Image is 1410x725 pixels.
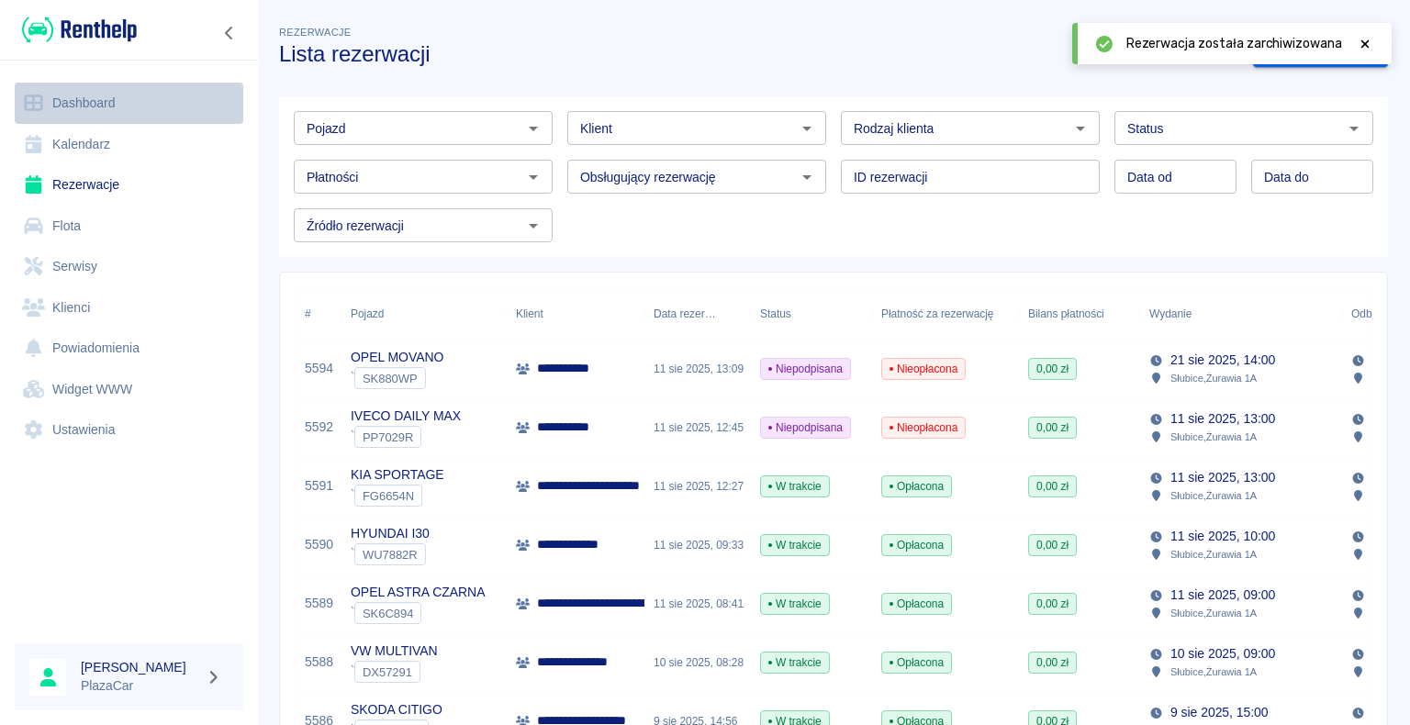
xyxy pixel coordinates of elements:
button: Otwórz [794,116,820,141]
h3: Lista rezerwacji [279,41,1238,67]
div: Klient [507,288,644,340]
div: Bilans płatności [1019,288,1140,340]
button: Otwórz [1341,116,1367,141]
div: Status [760,288,791,340]
div: Bilans płatności [1028,288,1104,340]
div: Płatność za rezerwację [881,288,994,340]
input: DD.MM.YYYY [1251,160,1373,194]
div: ` [351,543,430,565]
div: 11 sie 2025, 09:33 [644,516,751,574]
button: Otwórz [520,164,546,190]
span: WU7882R [355,548,425,562]
a: 5589 [305,594,333,613]
div: ` [351,602,485,624]
span: Opłacona [882,478,951,495]
button: Otwórz [794,164,820,190]
div: Wydanie [1140,288,1342,340]
p: SKODA CITIGO [351,700,442,719]
div: 11 sie 2025, 08:41 [644,574,751,633]
a: 5588 [305,652,333,672]
a: 5591 [305,476,333,496]
input: DD.MM.YYYY [1114,160,1237,194]
div: 10 sie 2025, 08:28 [644,633,751,692]
p: Słubice , Żurawia 1A [1170,546,1257,563]
button: Sort [1192,301,1217,327]
div: # [296,288,341,340]
p: 21 sie 2025, 14:00 [1170,351,1275,370]
span: W trakcie [761,537,829,553]
span: Nieopłacona [882,361,965,377]
span: Rezerwacja została zarchiwizowana [1126,34,1342,53]
span: W trakcie [761,596,829,612]
div: Wydanie [1149,288,1192,340]
a: 5590 [305,535,333,554]
span: 0,00 zł [1029,537,1076,553]
span: Rezerwacje [279,27,351,38]
span: W trakcie [761,478,829,495]
a: Powiadomienia [15,328,243,369]
p: 11 sie 2025, 13:00 [1170,409,1275,429]
a: Widget WWW [15,369,243,410]
a: Ustawienia [15,409,243,451]
button: Otwórz [1068,116,1093,141]
div: ` [351,661,438,683]
span: Opłacona [882,596,951,612]
span: 0,00 zł [1029,478,1076,495]
img: Renthelp logo [22,15,137,45]
div: Pojazd [351,288,384,340]
h6: [PERSON_NAME] [81,658,198,676]
div: ` [351,485,444,507]
p: PlazaCar [81,676,198,696]
div: # [305,288,311,340]
a: Rezerwacje [15,164,243,206]
a: Renthelp logo [15,15,137,45]
p: OPEL MOVANO [351,348,443,367]
span: SK6C894 [355,607,420,620]
a: Serwisy [15,246,243,287]
p: Słubice , Żurawia 1A [1170,370,1257,386]
p: 11 sie 2025, 13:00 [1170,468,1275,487]
span: 0,00 zł [1029,654,1076,671]
div: Odbiór [1351,288,1384,340]
span: 0,00 zł [1029,361,1076,377]
div: Data rezerwacji [654,288,716,340]
div: Pojazd [341,288,507,340]
span: SK880WP [355,372,425,385]
div: 11 sie 2025, 12:45 [644,398,751,457]
p: IVECO DAILY MAX [351,407,461,426]
span: W trakcie [761,654,829,671]
p: 11 sie 2025, 09:00 [1170,586,1275,605]
a: Klienci [15,287,243,329]
button: Zwiń nawigację [216,21,243,45]
p: Słubice , Żurawia 1A [1170,605,1257,621]
div: 11 sie 2025, 13:09 [644,340,751,398]
span: Opłacona [882,654,951,671]
p: KIA SPORTAGE [351,465,444,485]
p: HYUNDAI I30 [351,524,430,543]
span: 0,00 zł [1029,419,1076,436]
div: Status [751,288,872,340]
p: 11 sie 2025, 10:00 [1170,527,1275,546]
button: Sort [716,301,742,327]
button: Otwórz [520,213,546,239]
span: DX57291 [355,665,420,679]
span: PP7029R [355,430,420,444]
p: OPEL ASTRA CZARNA [351,583,485,602]
div: 11 sie 2025, 12:27 [644,457,751,516]
span: FG6654N [355,489,421,503]
a: 5594 [305,359,333,378]
span: Niepodpisana [761,361,850,377]
p: Słubice , Żurawia 1A [1170,429,1257,445]
div: Klient [516,288,543,340]
p: Słubice , Żurawia 1A [1170,487,1257,504]
span: 0,00 zł [1029,596,1076,612]
a: Dashboard [15,83,243,124]
div: Płatność za rezerwację [872,288,1019,340]
div: ` [351,426,461,448]
div: Data rezerwacji [644,288,751,340]
a: Flota [15,206,243,247]
span: Opłacona [882,537,951,553]
a: Kalendarz [15,124,243,165]
p: Słubice , Żurawia 1A [1170,664,1257,680]
p: VW MULTIVAN [351,641,438,661]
